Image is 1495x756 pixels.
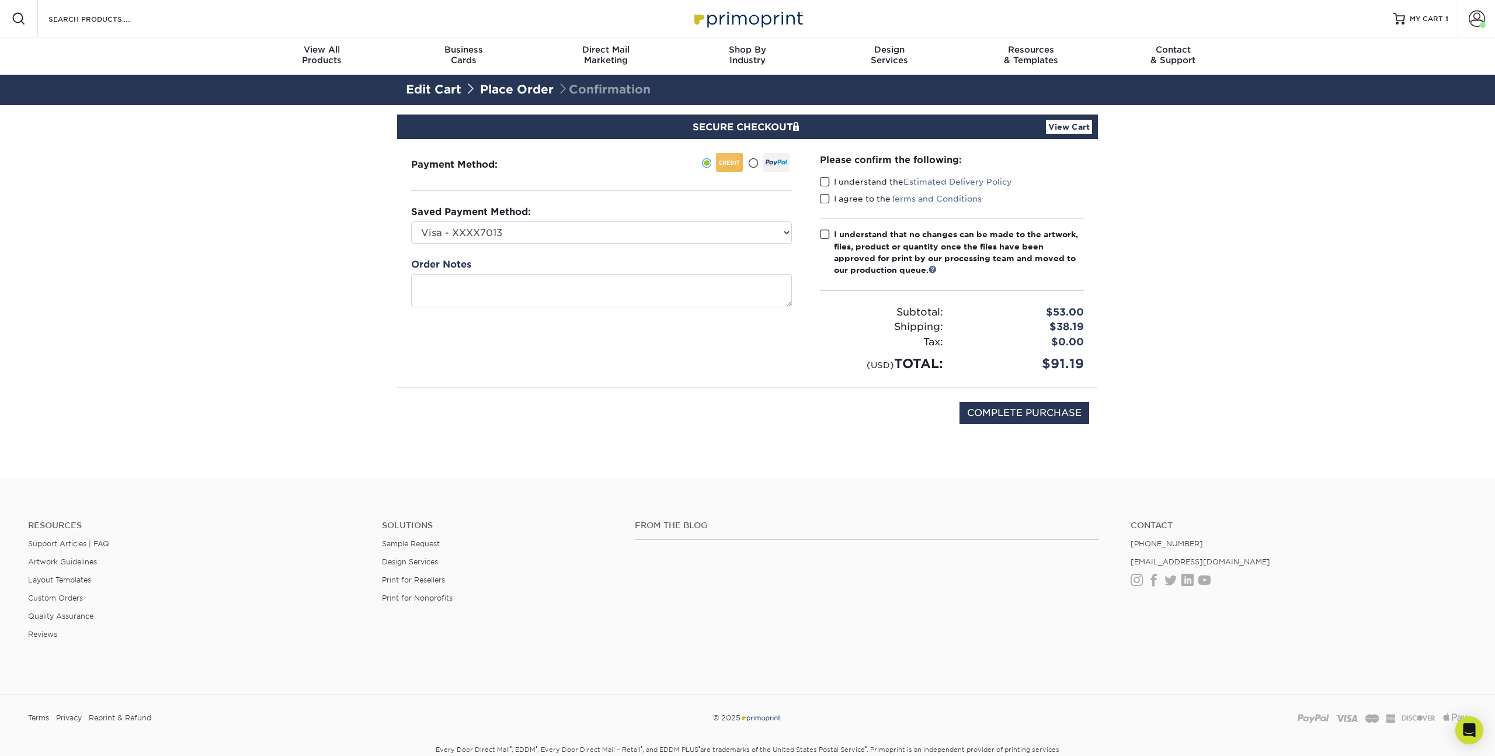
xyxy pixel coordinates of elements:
a: [PHONE_NUMBER] [1131,539,1203,548]
h4: Resources [28,521,364,530]
label: I agree to the [820,193,982,204]
div: $53.00 [952,305,1093,320]
a: Edit Cart [406,82,461,96]
a: Design Services [382,557,438,566]
div: © 2025 [505,709,990,727]
sup: ® [865,745,867,751]
sup: ® [641,745,642,751]
a: View Cart [1046,120,1092,134]
h4: Solutions [382,521,617,530]
span: Resources [960,44,1102,55]
a: Resources& Templates [960,37,1102,75]
div: $38.19 [952,320,1093,335]
a: Estimated Delivery Policy [903,177,1012,186]
span: Shop By [677,44,819,55]
div: Cards [393,44,535,65]
div: Tax: [811,335,952,350]
span: Business [393,44,535,55]
a: Terms [28,709,49,727]
h4: From the Blog [635,521,1099,530]
a: Contact [1131,521,1467,530]
span: Contact [1102,44,1244,55]
a: Print for Nonprofits [382,594,453,602]
a: Print for Resellers [382,575,445,584]
span: View All [251,44,393,55]
span: 1 [1445,15,1448,23]
a: Reviews [28,630,57,639]
div: Products [251,44,393,65]
div: Please confirm the following: [820,153,1084,167]
span: Direct Mail [535,44,677,55]
a: Privacy [56,709,82,727]
span: Design [818,44,960,55]
a: Custom Orders [28,594,83,602]
a: Direct MailMarketing [535,37,677,75]
div: & Support [1102,44,1244,65]
div: & Templates [960,44,1102,65]
a: [EMAIL_ADDRESS][DOMAIN_NAME] [1131,557,1270,566]
div: Subtotal: [811,305,952,320]
a: Terms and Conditions [891,194,982,203]
a: Layout Templates [28,575,91,584]
a: Place Order [480,82,554,96]
a: BusinessCards [393,37,535,75]
div: I understand that no changes can be made to the artwork, files, product or quantity once the file... [834,228,1084,276]
div: Services [818,44,960,65]
a: Shop ByIndustry [677,37,819,75]
h3: Payment Method: [411,159,526,170]
iframe: Google Customer Reviews [3,720,99,752]
sup: ® [536,745,537,751]
a: Artwork Guidelines [28,557,97,566]
a: Reprint & Refund [89,709,151,727]
a: DesignServices [818,37,960,75]
img: DigiCert Secured Site Seal [406,402,464,436]
input: COMPLETE PURCHASE [959,402,1089,424]
div: TOTAL: [811,354,952,373]
a: Sample Request [382,539,440,548]
a: Support Articles | FAQ [28,539,109,548]
sup: ® [510,745,512,751]
input: SEARCH PRODUCTS..... [47,12,161,26]
div: Marketing [535,44,677,65]
div: Shipping: [811,320,952,335]
span: Confirmation [557,82,651,96]
img: Primoprint [740,713,781,722]
label: I understand the [820,176,1012,188]
div: $0.00 [952,335,1093,350]
label: Order Notes [411,258,471,272]
a: Quality Assurance [28,612,93,620]
small: (USD) [867,360,894,370]
sup: ® [698,745,700,751]
span: SECURE CHECKOUT [693,122,802,133]
span: MY CART [1410,14,1443,24]
label: Saved Payment Method: [411,205,531,219]
a: Contact& Support [1102,37,1244,75]
a: View AllProducts [251,37,393,75]
div: Industry [677,44,819,65]
img: Primoprint [689,6,806,31]
div: $91.19 [952,354,1093,373]
div: Open Intercom Messenger [1455,716,1483,744]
